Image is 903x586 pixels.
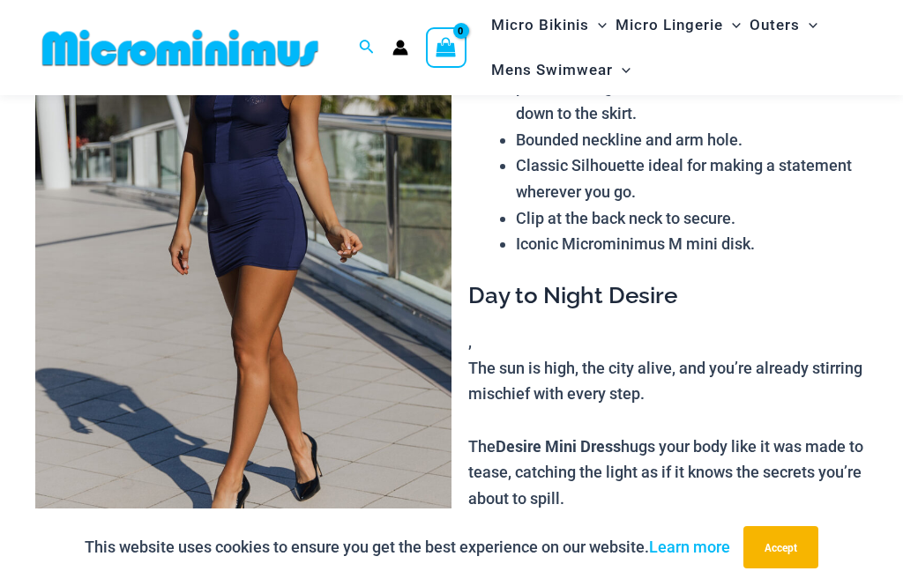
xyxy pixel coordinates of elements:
span: Micro Lingerie [616,3,723,48]
li: Bounded neckline and arm hole. [516,127,868,153]
img: MM SHOP LOGO FLAT [35,28,325,68]
span: Menu Toggle [723,3,741,48]
a: Mens SwimwearMenu ToggleMenu Toggle [487,48,635,93]
span: Menu Toggle [800,3,817,48]
span: Outers [750,3,800,48]
li: Clip at the back neck to secure. [516,205,868,232]
h3: Day to Night Desire [468,281,868,311]
span: Menu Toggle [589,3,607,48]
p: This website uses cookies to ensure you get the best experience on our website. [85,534,730,560]
a: Learn more [649,538,730,556]
li: Classic Silhouette ideal for making a statement wherever you go. [516,152,868,204]
a: Search icon link [359,37,375,59]
span: Menu Toggle [613,48,631,93]
a: Account icon link [392,40,408,56]
a: Micro BikinisMenu ToggleMenu Toggle [487,3,611,48]
button: Accept [743,526,818,568]
b: Desire Mini Dress [496,435,621,456]
span: Micro Bikinis [491,3,589,48]
a: View Shopping Cart, empty [426,27,466,68]
a: OutersMenu ToggleMenu Toggle [745,3,822,48]
span: Mens Swimwear [491,48,613,93]
a: Micro LingerieMenu ToggleMenu Toggle [611,3,745,48]
li: Iconic Microminimus M mini disk. [516,231,868,257]
li: panel running from the center front of the bodice down to the skirt. [516,74,868,126]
